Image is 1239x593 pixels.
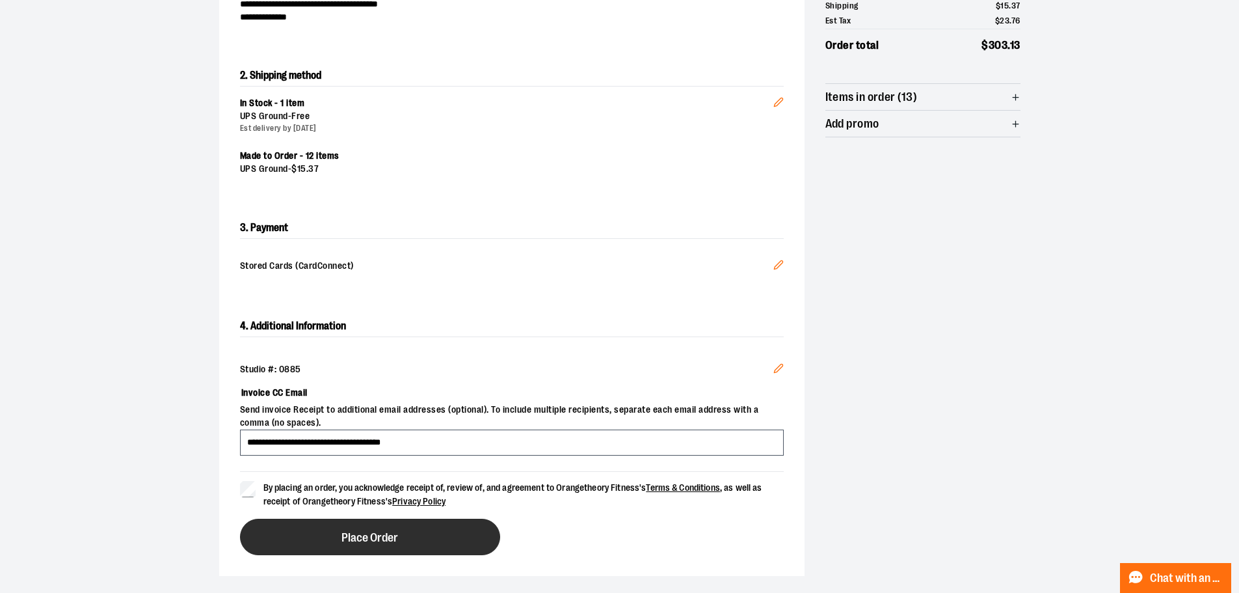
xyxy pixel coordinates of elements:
span: . [306,163,309,174]
span: $ [291,163,297,174]
span: 37 [308,163,319,174]
span: 15 [1000,1,1009,10]
button: Chat with an Expert [1120,563,1232,593]
input: By placing an order, you acknowledge receipt of, review of, and agreement to Orangetheory Fitness... [240,481,256,497]
span: Items in order (13) [825,91,918,103]
span: . [1007,39,1010,51]
a: Privacy Policy [392,496,446,506]
span: By placing an order, you acknowledge receipt of, review of, and agreement to Orangetheory Fitness... [263,482,762,506]
div: Made to Order - 12 items [240,150,773,163]
h2: 4. Additional Information [240,316,784,337]
button: Items in order (13) [825,84,1020,110]
label: Invoice CC Email [240,381,784,404]
div: UPS Ground - [240,110,773,123]
span: Est Tax [825,14,851,27]
span: 23 [1000,16,1009,25]
div: UPS Ground - [240,163,773,176]
span: $ [981,39,989,51]
button: Edit [763,353,794,388]
button: Edit [763,249,794,284]
span: Place Order [341,532,398,544]
button: Add promo [825,111,1020,137]
h2: 2. Shipping method [240,65,784,86]
span: Order total [825,37,879,54]
div: In Stock - 1 item [240,97,773,110]
div: Est delivery by [DATE] [240,123,773,134]
span: Free [291,111,310,121]
span: 37 [1011,1,1020,10]
span: Send invoice Receipt to additional email addresses (optional). To include multiple recipients, se... [240,404,784,430]
a: Terms & Conditions [646,482,720,493]
span: Stored Cards (CardConnect) [240,260,773,274]
h2: 3. Payment [240,217,784,239]
span: Chat with an Expert [1150,572,1223,585]
span: 76 [1011,16,1020,25]
span: $ [996,1,1001,10]
span: 13 [1010,39,1020,51]
span: . [1009,16,1011,25]
span: 303 [989,39,1008,51]
div: Studio #: 0885 [240,363,784,376]
button: Place Order [240,519,500,555]
span: Add promo [825,118,879,130]
span: . [1009,1,1011,10]
span: 15 [297,163,306,174]
span: $ [995,16,1000,25]
button: Edit [763,76,794,122]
